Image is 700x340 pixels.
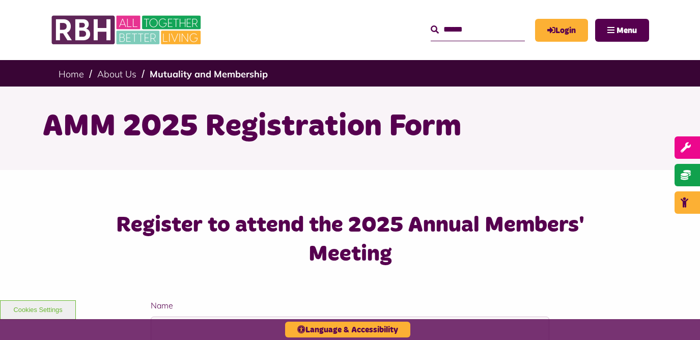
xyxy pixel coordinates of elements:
[97,68,136,80] a: About Us
[101,211,599,269] h3: Register to attend the 2025 Annual Members' Meeting
[617,26,637,35] span: Menu
[42,107,658,147] h1: AMM 2025 Registration Form
[59,68,84,80] a: Home
[595,19,649,42] button: Navigation
[51,10,204,50] img: RBH
[285,322,410,337] button: Language & Accessibility
[150,68,268,80] a: Mutuality and Membership
[151,299,549,311] label: Name
[535,19,588,42] a: MyRBH
[654,294,700,340] iframe: Netcall Web Assistant for live chat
